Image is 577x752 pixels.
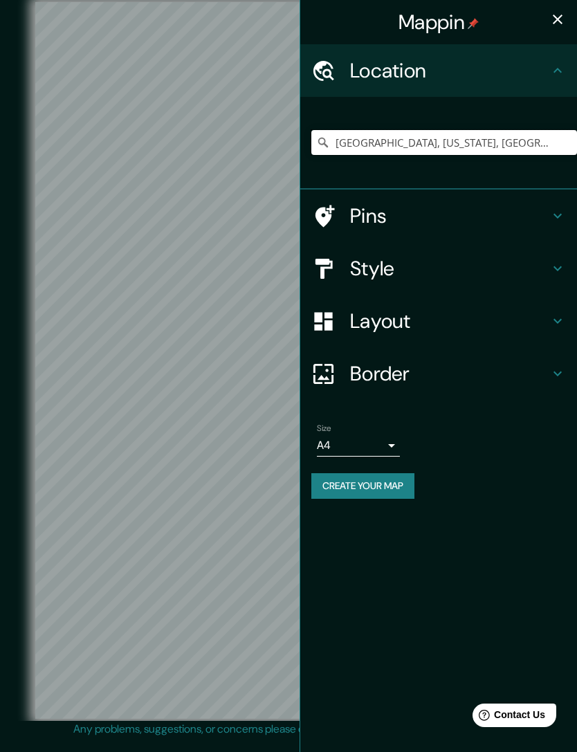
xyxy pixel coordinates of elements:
div: Border [300,347,577,400]
div: A4 [317,434,400,457]
input: Pick your city or area [311,130,577,155]
label: Size [317,423,331,434]
h4: Location [350,58,549,83]
img: pin-icon.png [468,18,479,29]
h4: Border [350,361,549,386]
p: Any problems, suggestions, or concerns please email . [73,721,499,737]
h4: Style [350,256,549,281]
h4: Mappin [399,10,479,35]
div: Layout [300,295,577,347]
h4: Layout [350,309,549,333]
h4: Pins [350,203,549,228]
div: Style [300,242,577,295]
div: Location [300,44,577,97]
div: Pins [300,190,577,242]
button: Create your map [311,473,414,499]
canvas: Map [35,2,542,719]
iframe: Help widget launcher [454,698,562,737]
